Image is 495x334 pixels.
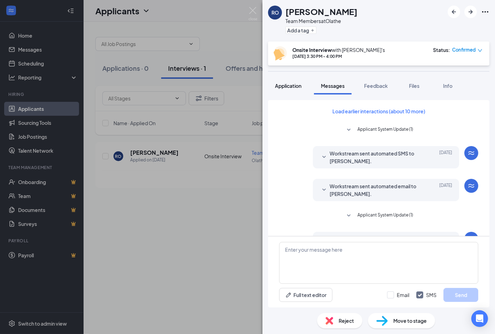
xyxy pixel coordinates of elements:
[357,126,413,134] span: Applicant System Update (1)
[345,126,353,134] svg: SmallChevronDown
[292,47,332,53] b: Onsite Interview
[285,6,357,17] h1: [PERSON_NAME]
[327,106,431,117] button: Load earlier interactions (about 10 more)
[285,17,357,24] div: Team Members at Olathe
[439,182,452,198] span: [DATE]
[471,310,488,327] div: Open Intercom Messenger
[279,288,332,302] button: Full text editorPen
[393,317,427,325] span: Move to stage
[320,186,328,194] svg: SmallChevronDown
[345,212,353,220] svg: SmallChevronDown
[409,83,419,89] span: Files
[443,288,478,302] button: Send
[285,291,292,298] svg: Pen
[357,212,413,220] span: Applicant System Update (1)
[345,212,413,220] button: SmallChevronDownApplicant System Update (1)
[330,235,421,251] span: Workstream sent automated email to [PERSON_NAME].
[452,46,476,53] span: Confirmed
[466,8,475,16] svg: ArrowRight
[320,153,328,161] svg: SmallChevronDown
[467,149,476,157] svg: WorkstreamLogo
[478,48,482,53] span: down
[275,83,301,89] span: Application
[364,83,388,89] span: Feedback
[345,126,413,134] button: SmallChevronDownApplicant System Update (1)
[339,317,354,325] span: Reject
[464,6,477,18] button: ArrowRight
[292,46,385,53] div: with [PERSON_NAME]'s
[321,83,345,89] span: Messages
[448,6,460,18] button: ArrowLeftNew
[467,235,476,243] svg: WorkstreamLogo
[439,150,452,165] span: [DATE]
[433,46,450,53] div: Status :
[285,26,316,34] button: PlusAdd a tag
[439,235,452,251] span: [DATE]
[481,8,489,16] svg: Ellipses
[330,182,421,198] span: Workstream sent automated email to [PERSON_NAME].
[330,150,421,165] span: Workstream sent automated SMS to [PERSON_NAME].
[311,28,315,32] svg: Plus
[272,9,279,16] div: RO
[443,83,453,89] span: Info
[292,53,385,59] div: [DATE] 3:30 PM - 4:00 PM
[450,8,458,16] svg: ArrowLeftNew
[467,182,476,190] svg: WorkstreamLogo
